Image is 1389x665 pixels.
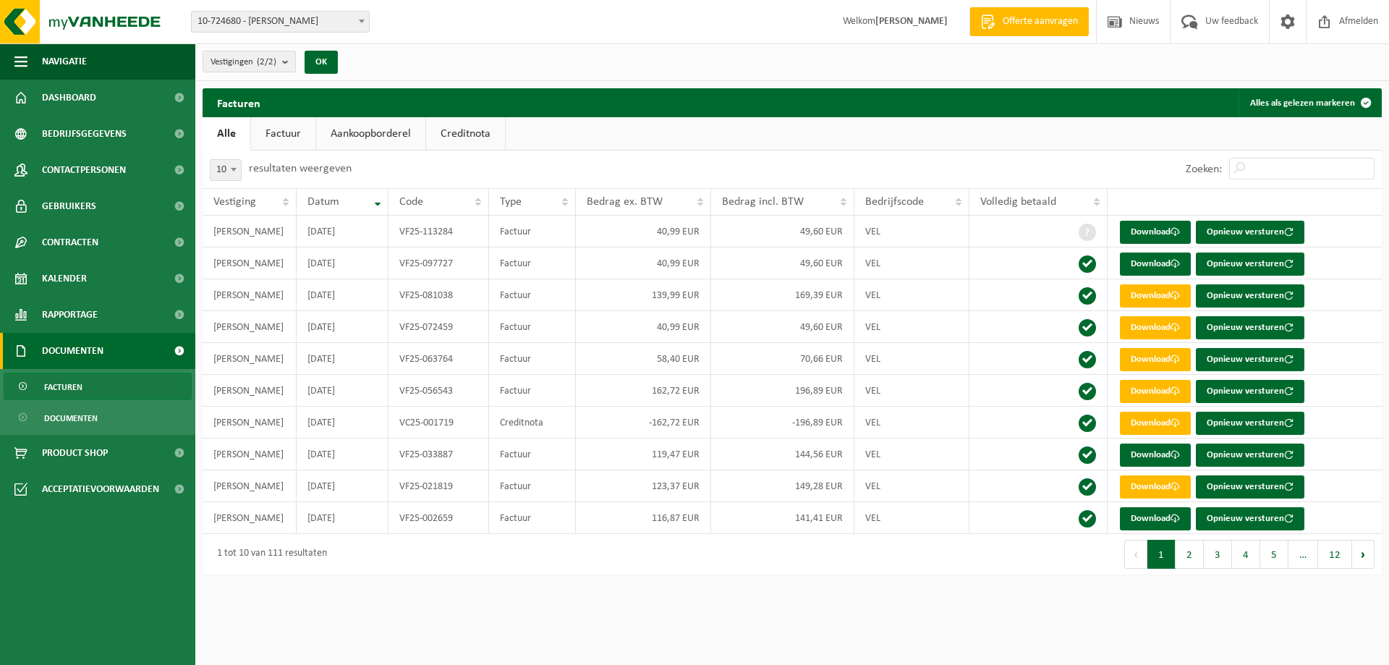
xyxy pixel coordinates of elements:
td: 49,60 EUR [711,311,854,343]
span: 10-724680 - LEON - KRUIBEKE [191,11,370,33]
a: Factuur [251,117,315,151]
span: Documenten [44,404,98,432]
td: 58,40 EUR [576,343,711,375]
a: Download [1120,444,1191,467]
td: Factuur [489,470,576,502]
a: Creditnota [426,117,505,151]
a: Facturen [4,373,192,400]
td: VF25-021819 [388,470,490,502]
td: 40,99 EUR [576,216,711,247]
td: 119,47 EUR [576,439,711,470]
td: [PERSON_NAME] [203,470,297,502]
button: Opnieuw versturen [1196,284,1304,308]
a: Aankoopborderel [316,117,425,151]
span: Rapportage [42,297,98,333]
button: 5 [1260,540,1288,569]
td: VEL [854,375,969,407]
td: [PERSON_NAME] [203,439,297,470]
button: Opnieuw versturen [1196,444,1304,467]
span: Kalender [42,261,87,297]
span: Facturen [44,373,82,401]
span: Dashboard [42,80,96,116]
span: 10 [211,160,241,180]
td: [PERSON_NAME] [203,502,297,534]
count: (2/2) [257,57,276,67]
span: Documenten [42,333,103,369]
button: 12 [1318,540,1352,569]
button: 1 [1147,540,1176,569]
span: Bedrag ex. BTW [587,196,663,208]
td: VEL [854,279,969,311]
span: Gebruikers [42,188,96,224]
td: [DATE] [297,502,388,534]
button: 2 [1176,540,1204,569]
td: VF25-072459 [388,311,490,343]
a: Download [1120,380,1191,403]
td: 40,99 EUR [576,311,711,343]
span: Acceptatievoorwaarden [42,471,159,507]
h2: Facturen [203,88,275,117]
td: VF25-081038 [388,279,490,311]
button: 4 [1232,540,1260,569]
button: Opnieuw versturen [1196,475,1304,499]
button: OK [305,51,338,74]
td: Factuur [489,439,576,470]
td: [PERSON_NAME] [203,279,297,311]
td: VEL [854,502,969,534]
td: 49,60 EUR [711,216,854,247]
td: 169,39 EUR [711,279,854,311]
span: Datum [307,196,339,208]
td: VF25-002659 [388,502,490,534]
td: VEL [854,439,969,470]
a: Download [1120,284,1191,308]
td: VEL [854,311,969,343]
a: Alle [203,117,250,151]
td: [DATE] [297,279,388,311]
td: [DATE] [297,470,388,502]
a: Download [1120,507,1191,530]
span: Contactpersonen [42,152,126,188]
td: 139,99 EUR [576,279,711,311]
label: Zoeken: [1186,164,1222,175]
span: Product Shop [42,435,108,471]
a: Download [1120,412,1191,435]
td: 162,72 EUR [576,375,711,407]
a: Offerte aanvragen [969,7,1089,36]
button: Opnieuw versturen [1196,253,1304,276]
button: 3 [1204,540,1232,569]
td: [PERSON_NAME] [203,247,297,279]
td: Factuur [489,311,576,343]
button: Vestigingen(2/2) [203,51,296,72]
td: 149,28 EUR [711,470,854,502]
button: Opnieuw versturen [1196,348,1304,371]
td: Factuur [489,502,576,534]
td: VF25-056543 [388,375,490,407]
a: Download [1120,475,1191,499]
button: Next [1352,540,1375,569]
td: 70,66 EUR [711,343,854,375]
span: Bedrijfscode [865,196,924,208]
td: Factuur [489,375,576,407]
button: Previous [1124,540,1147,569]
span: 10-724680 - LEON - KRUIBEKE [192,12,369,32]
td: VC25-001719 [388,407,490,439]
td: 123,37 EUR [576,470,711,502]
td: [DATE] [297,343,388,375]
td: 144,56 EUR [711,439,854,470]
td: VF25-113284 [388,216,490,247]
td: Factuur [489,216,576,247]
span: Volledig betaald [980,196,1056,208]
td: VF25-097727 [388,247,490,279]
td: 116,87 EUR [576,502,711,534]
strong: [PERSON_NAME] [875,16,948,27]
td: [DATE] [297,247,388,279]
span: Bedrijfsgegevens [42,116,127,152]
td: [DATE] [297,375,388,407]
td: 40,99 EUR [576,247,711,279]
td: [DATE] [297,407,388,439]
td: VEL [854,470,969,502]
span: Type [500,196,522,208]
td: [PERSON_NAME] [203,216,297,247]
td: 49,60 EUR [711,247,854,279]
button: Opnieuw versturen [1196,380,1304,403]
